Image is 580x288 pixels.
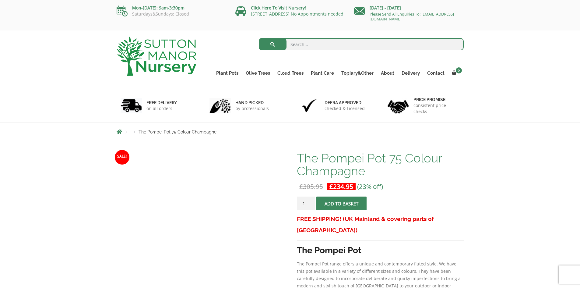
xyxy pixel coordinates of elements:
[299,182,303,191] span: £
[251,5,306,11] a: Click Here To Visit Nursery!
[121,98,142,113] img: 1.jpg
[448,69,464,77] a: 0
[388,96,409,115] img: 4.jpg
[316,197,367,210] button: Add to basket
[209,98,231,113] img: 2.jpg
[115,150,129,165] span: Sale!
[117,37,196,76] img: logo
[117,129,464,134] nav: Breadcrumbs
[235,105,269,112] p: by professionals
[235,100,269,105] h6: hand picked
[297,152,463,177] h1: The Pompei Pot 75 Colour Champagne
[413,97,460,102] h6: Price promise
[329,182,353,191] bdi: 234.95
[398,69,424,77] a: Delivery
[307,69,338,77] a: Plant Care
[139,130,216,134] span: The Pompei Pot 75 Colour Champagne
[251,11,343,17] a: [STREET_ADDRESS] No Appointments needed
[146,105,177,112] p: on all orders
[424,69,448,77] a: Contact
[274,69,307,77] a: Cloud Trees
[297,245,361,255] strong: The Pompei Pot
[213,69,242,77] a: Plant Pots
[354,4,464,12] p: [DATE] - [DATE]
[413,102,460,115] p: consistent price checks
[370,11,454,22] a: Please Send All Enquiries To: [EMAIL_ADDRESS][DOMAIN_NAME]
[117,12,226,16] p: Saturdays&Sundays: Closed
[338,69,377,77] a: Topiary&Other
[259,38,464,50] input: Search...
[377,69,398,77] a: About
[242,69,274,77] a: Olive Trees
[357,182,383,191] span: (23% off)
[297,213,463,236] h3: FREE SHIPPING! (UK Mainland & covering parts of [GEOGRAPHIC_DATA])
[299,182,323,191] bdi: 305.95
[117,4,226,12] p: Mon-[DATE]: 9am-3:30pm
[146,100,177,105] h6: FREE DELIVERY
[325,100,365,105] h6: Defra approved
[299,98,320,113] img: 3.jpg
[297,197,315,210] input: Product quantity
[329,182,333,191] span: £
[456,67,462,73] span: 0
[325,105,365,112] p: checked & Licensed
